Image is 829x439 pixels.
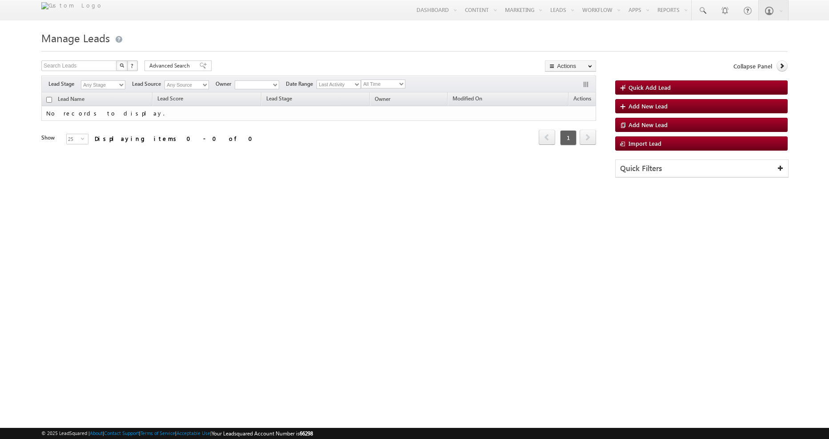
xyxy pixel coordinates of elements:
span: select [81,136,88,140]
a: About [90,430,103,436]
span: 66298 [300,430,313,437]
span: Owner [216,80,235,88]
a: Modified On [448,94,487,105]
span: Advanced Search [149,62,192,70]
span: Add New Lead [629,121,668,128]
a: Terms of Service [140,430,175,436]
td: No records to display. [41,106,596,121]
span: Owner [375,96,390,102]
div: Quick Filters [616,160,788,177]
button: Actions [545,60,596,72]
img: Custom Logo [41,2,103,9]
span: Your Leadsquared Account Number is [212,430,313,437]
span: 1 [560,130,577,145]
span: Quick Add Lead [629,84,671,91]
div: Displaying items 0 - 0 of 0 [95,133,258,144]
img: Search [120,63,124,68]
span: 25 [67,134,81,144]
a: next [580,131,596,145]
a: Contact Support [104,430,139,436]
span: ? [131,62,135,69]
a: Acceptable Use [176,430,210,436]
span: Manage Leads [41,31,110,45]
span: Lead Stage [266,95,292,102]
span: Date Range [286,80,316,88]
input: Check all records [46,97,52,103]
a: Lead Stage [262,94,296,105]
span: Actions [569,94,596,105]
span: Add New Lead [629,102,668,110]
a: Lead Score [153,94,188,105]
a: prev [539,131,555,145]
span: Collapse Panel [733,62,772,70]
a: Lead Name [53,94,89,106]
span: Lead Score [157,95,183,102]
button: ? [127,60,138,71]
span: Import Lead [629,140,661,147]
div: Show [41,134,59,142]
span: next [580,130,596,145]
span: Lead Source [132,80,164,88]
span: © 2025 LeadSquared | | | | | [41,429,313,438]
span: prev [539,130,555,145]
span: Lead Stage [48,80,81,88]
span: Modified On [453,95,482,102]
